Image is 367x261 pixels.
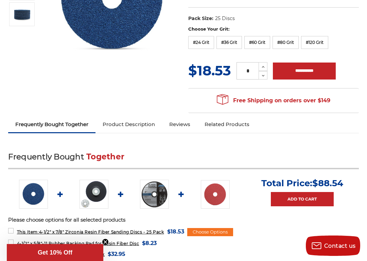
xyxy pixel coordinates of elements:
span: Free Shipping on orders over $149 [217,94,330,107]
button: Close teaser [102,239,109,245]
span: Together [86,152,124,161]
span: 4-1/2" x 5/8"-11 Rubber Backing Pad for Resin Fiber Disc [17,241,139,246]
span: $88.54 [312,178,343,189]
span: $18.53 [188,62,231,79]
div: Get 10% OffClose teaser [7,244,103,261]
dd: 25 Discs [215,15,235,22]
strong: This Item: [17,229,39,234]
span: $18.53 [167,227,184,236]
span: Contact us [324,243,356,249]
a: Product Description [95,117,162,132]
span: $8.23 [142,239,157,248]
a: Reviews [162,117,197,132]
img: 4.5" zirconia resin fiber discs [14,6,31,23]
span: Frequently Bought [8,152,84,161]
label: Choose Your Grit: [188,26,359,33]
p: Please choose options for all selected products [8,216,359,224]
span: Get 10% Off [38,249,72,256]
span: $32.95 [108,249,125,259]
img: 4-1/2" zirc resin fiber disc [19,180,48,208]
a: Frequently Bought Together [8,117,95,132]
button: Contact us [306,236,360,256]
div: Choose Options [187,228,233,236]
p: Total Price: [261,178,343,189]
a: Add to Cart [271,192,334,206]
span: 4-1/2" x 7/8" Zirconia Resin Fiber Sanding Discs - 25 Pack [17,229,164,234]
dt: Pack Size: [188,15,213,22]
a: Related Products [197,117,257,132]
